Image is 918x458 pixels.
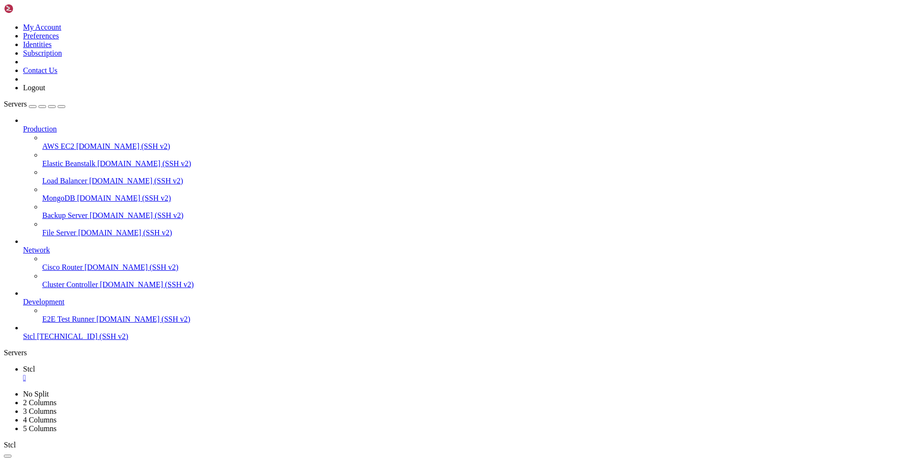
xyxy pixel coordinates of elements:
[42,254,914,272] li: Cisco Router [DOMAIN_NAME] (SSH v2)
[42,159,914,168] a: Elastic Beanstalk [DOMAIN_NAME] (SSH v2)
[4,265,793,273] x-row: To run a command as administrator (user "root"), use "sudo <command>".
[4,289,793,298] x-row: : $
[4,100,27,108] span: Servers
[42,159,96,168] span: Elastic Beanstalk
[97,315,191,323] span: [DOMAIN_NAME] (SSH v2)
[42,280,98,289] span: Cluster Controller
[78,229,172,237] span: [DOMAIN_NAME] (SSH v2)
[77,194,171,202] span: [DOMAIN_NAME] (SSH v2)
[42,315,914,324] a: E2E Test Runner [DOMAIN_NAME] (SSH v2)
[42,263,914,272] a: Cisco Router [DOMAIN_NAME] (SSH v2)
[42,203,914,220] li: Backup Server [DOMAIN_NAME] (SSH v2)
[4,208,793,216] x-row: The programs included with the Ubuntu system are free software;
[42,220,914,237] li: File Server [DOMAIN_NAME] (SSH v2)
[42,194,75,202] span: MongoDB
[4,77,793,85] x-row: Usage of /: 5.6% of 28.02GB Users logged in: 0
[42,142,914,151] a: AWS EC2 [DOMAIN_NAME] (SSH v2)
[4,126,793,134] x-row: 0 updates can be applied immediately.
[23,332,35,340] span: Stcl
[4,175,793,183] x-row: The list of available updates is more than a week old.
[23,289,914,324] li: Development
[4,69,793,77] x-row: System load: 0.08 Processes: 110
[23,398,57,407] a: 2 Columns
[42,211,88,219] span: Backup Server
[23,365,914,382] a: Stcl
[76,142,170,150] span: [DOMAIN_NAME] (SSH v2)
[23,84,45,92] a: Logout
[42,229,914,237] a: File Server [DOMAIN_NAME] (SSH v2)
[97,159,192,168] span: [DOMAIN_NAME] (SSH v2)
[42,229,76,237] span: File Server
[23,125,914,133] a: Production
[4,110,793,118] x-row: Expanded Security Maintenance for Applications is not enabled.
[4,28,793,36] x-row: * Management: [URL][DOMAIN_NAME]
[42,185,914,203] li: MongoDB [DOMAIN_NAME] (SSH v2)
[23,298,914,306] a: Development
[23,246,50,254] span: Network
[23,390,49,398] a: No Split
[42,211,914,220] a: Backup Server [DOMAIN_NAME] (SSH v2)
[23,332,914,341] a: Stcl [TECHNICAL_ID] (SSH v2)
[23,40,52,48] a: Identities
[37,332,128,340] span: [TECHNICAL_ID] (SSH v2)
[23,125,57,133] span: Production
[4,143,793,151] x-row: Enable ESM Apps to receive additional future security updates.
[4,151,793,159] x-row: See [URL][DOMAIN_NAME] or run: sudo pro status
[42,289,46,297] span: ~
[42,280,914,289] a: Cluster Controller [DOMAIN_NAME] (SSH v2)
[42,177,914,185] a: Load Balancer [DOMAIN_NAME] (SSH v2)
[42,142,74,150] span: AWS EC2
[42,263,83,271] span: Cisco Router
[4,20,793,28] x-row: * Documentation: [URL][DOMAIN_NAME]
[4,94,793,102] x-row: Swap usage: 0%
[4,4,793,12] x-row: Welcome to Ubuntu 24.04.3 LTS (GNU/Linux 6.11.0-1018-azure x86_64)
[23,116,914,237] li: Production
[23,66,58,74] a: Contact Us
[4,85,793,94] x-row: Memory usage: 28% IPv4 address for eth0: [TECHNICAL_ID]
[23,49,62,57] a: Subscription
[23,246,914,254] a: Network
[4,289,38,297] span: stcl@Stcl
[4,4,59,13] img: Shellngn
[4,183,793,192] x-row: To check for new updates run: sudo apt update
[42,194,914,203] a: MongoDB [DOMAIN_NAME] (SSH v2)
[23,416,57,424] a: 4 Columns
[23,374,914,382] a: 
[23,324,914,341] li: Stcl [TECHNICAL_ID] (SSH v2)
[23,298,64,306] span: Development
[4,100,65,108] a: Servers
[42,272,914,289] li: Cluster Controller [DOMAIN_NAME] (SSH v2)
[23,32,59,40] a: Preferences
[4,216,793,224] x-row: the exact distribution terms for each program are described in the
[85,263,179,271] span: [DOMAIN_NAME] (SSH v2)
[42,151,914,168] li: Elastic Beanstalk [DOMAIN_NAME] (SSH v2)
[90,211,184,219] span: [DOMAIN_NAME] (SSH v2)
[23,407,57,415] a: 3 Columns
[23,424,57,433] a: 5 Columns
[100,280,194,289] span: [DOMAIN_NAME] (SSH v2)
[4,36,793,45] x-row: * Support: [URL][DOMAIN_NAME]
[4,249,793,257] x-row: applicable law.
[23,237,914,289] li: Network
[4,273,793,281] x-row: See "man sudo_root" for details.
[89,177,183,185] span: [DOMAIN_NAME] (SSH v2)
[42,168,914,185] li: Load Balancer [DOMAIN_NAME] (SSH v2)
[42,315,95,323] span: E2E Test Runner
[42,177,87,185] span: Load Balancer
[42,306,914,324] li: E2E Test Runner [DOMAIN_NAME] (SSH v2)
[4,349,914,357] div: Servers
[23,23,61,31] a: My Account
[23,365,35,373] span: Stcl
[4,441,16,449] span: Stcl
[4,53,793,61] x-row: System information as of [DATE]
[42,133,914,151] li: AWS EC2 [DOMAIN_NAME] (SSH v2)
[4,241,793,249] x-row: Ubuntu comes with ABSOLUTELY NO WARRANTY, to the extent permitted by
[4,224,793,232] x-row: individual files in /usr/share/doc/*/copyright.
[57,289,60,298] div: (13, 35)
